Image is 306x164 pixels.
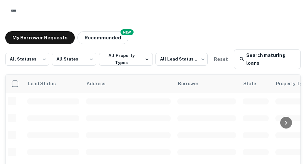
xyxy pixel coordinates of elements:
span: State [243,80,265,88]
button: Reset [210,53,231,66]
button: All Property Types [99,53,153,66]
div: All Statuses [5,51,49,68]
span: Address [87,80,114,88]
div: All Lead Statuses [155,51,208,68]
span: Borrower [178,80,207,88]
th: Borrower [174,75,239,93]
button: Recommended [77,31,128,44]
div: All States [52,51,96,68]
a: Search maturing loans [234,49,301,69]
span: Lead Status [28,80,64,88]
div: NEW [121,29,134,35]
iframe: Chat Widget [273,112,306,143]
th: Address [83,75,174,93]
button: My Borrower Requests [5,31,75,44]
th: State [239,75,272,93]
th: Lead Status [24,75,83,93]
